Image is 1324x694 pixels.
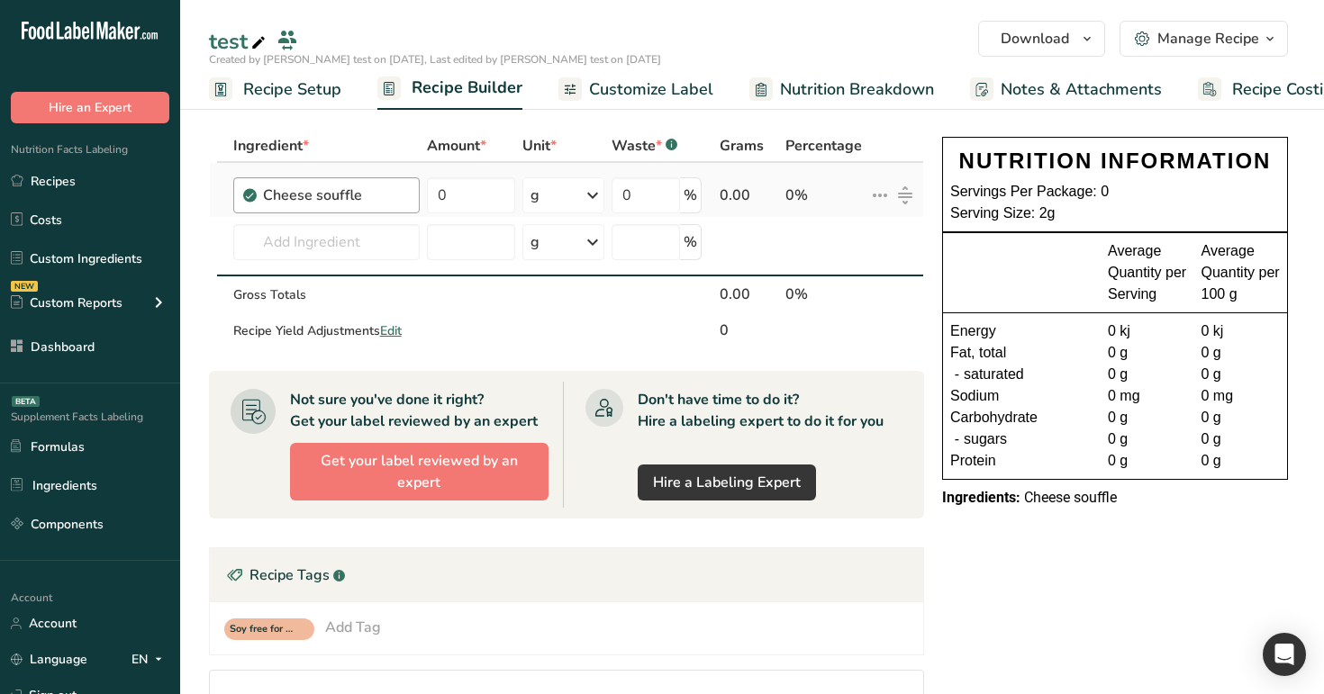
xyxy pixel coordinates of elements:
div: Average Quantity per 100 g [1202,240,1281,305]
span: Percentage [785,135,862,157]
span: Nutrition Breakdown [780,77,934,102]
div: g [531,185,540,206]
div: 0 mg [1108,385,1187,407]
button: Get your label reviewed by an expert [290,443,549,500]
div: 0 g [1202,364,1281,385]
span: Carbohydrate [950,407,1038,428]
div: Servings Per Package: 0 [950,181,1280,203]
div: 0 g [1202,450,1281,472]
span: Edit [380,322,402,339]
div: 0 g [1108,407,1187,428]
span: Recipe Builder [412,76,522,100]
div: BETA [12,396,40,407]
div: Cheese souffle [263,185,410,206]
div: - [950,428,964,450]
span: Soy free for recipe [230,622,293,637]
span: Amount [427,135,486,157]
div: 0 g [1108,342,1187,364]
span: Ingredients: [942,489,1020,506]
span: Energy [950,320,996,342]
span: Customize Label [589,77,713,102]
a: Recipe Builder [377,68,522,111]
div: 0.00 [720,284,778,305]
div: 0% [785,185,862,206]
div: 0% [785,284,862,305]
span: Fat, total [950,342,1006,364]
span: Created by [PERSON_NAME] test on [DATE], Last edited by [PERSON_NAME] test on [DATE] [209,52,661,67]
div: 0 g [1202,407,1281,428]
span: Cheese souffle [1024,489,1117,506]
div: 0 kj [1108,320,1187,342]
div: - [950,364,964,385]
div: Waste [612,135,677,157]
div: 0 g [1202,342,1281,364]
div: g [531,231,540,253]
div: 0 g [1108,364,1187,385]
div: Manage Recipe [1157,28,1259,50]
a: Hire a Labeling Expert [638,464,816,500]
a: Notes & Attachments [970,69,1162,110]
div: Serving Size: 2g [950,203,1280,224]
div: NUTRITION INFORMATION [950,145,1280,177]
span: Download [1001,28,1069,50]
div: 0 g [1202,428,1281,450]
div: Add Tag [325,617,381,638]
div: Recipe Tags [210,548,923,602]
span: Protein [950,450,996,472]
div: 0.00 [720,185,778,206]
span: Ingredient [233,135,309,157]
a: Language [11,644,87,675]
button: Download [978,21,1105,57]
span: sugars [964,428,1007,450]
div: Don't have time to do it? Hire a labeling expert to do it for you [638,389,884,432]
button: Manage Recipe [1120,21,1288,57]
div: 0 g [1108,428,1187,450]
span: saturated [964,364,1024,385]
div: NEW [11,281,38,292]
a: Customize Label [558,69,713,110]
a: Recipe Setup [209,69,341,110]
span: Recipe Setup [243,77,341,102]
span: Unit [522,135,557,157]
div: Not sure you've done it right? Get your label reviewed by an expert [290,389,538,432]
div: Average Quantity per Serving [1108,240,1187,305]
div: test [209,25,269,58]
a: Nutrition Breakdown [749,69,934,110]
span: Sodium [950,385,999,407]
button: Hire an Expert [11,92,169,123]
div: Gross Totals [233,285,421,304]
span: Get your label reviewed by an expert [305,450,533,493]
div: EN [131,649,169,671]
div: 0 [720,320,778,341]
div: Open Intercom Messenger [1263,633,1306,676]
span: Notes & Attachments [1001,77,1162,102]
div: 0 kj [1202,320,1281,342]
span: Grams [720,135,764,157]
div: Custom Reports [11,293,122,312]
div: 0 g [1108,450,1187,472]
div: Recipe Yield Adjustments [233,321,421,340]
div: 0 mg [1202,385,1281,407]
input: Add Ingredient [233,224,421,260]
